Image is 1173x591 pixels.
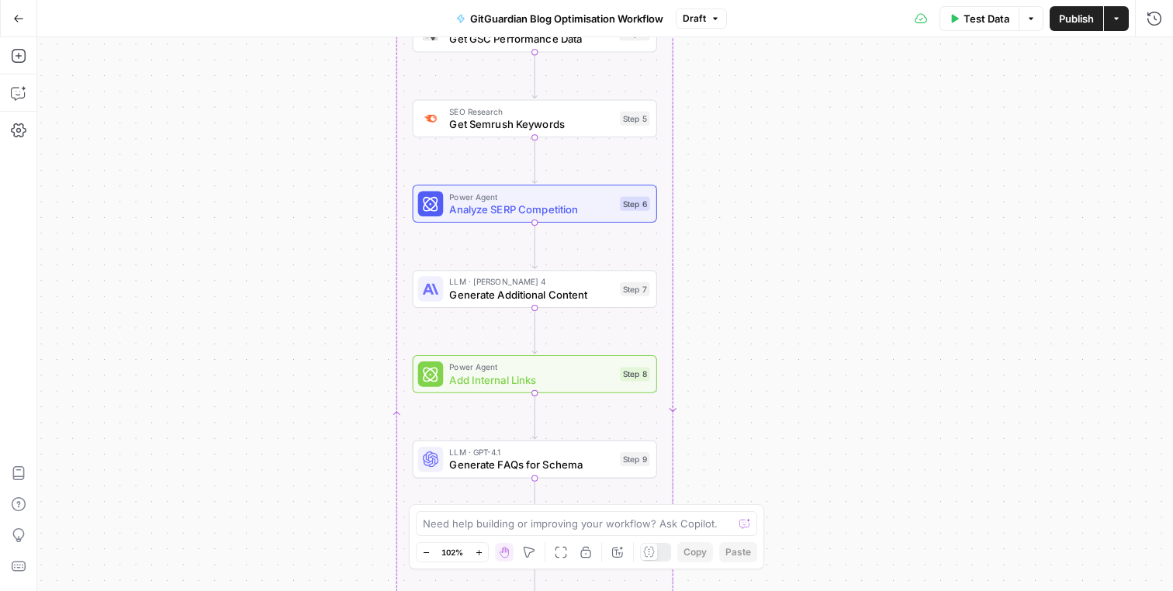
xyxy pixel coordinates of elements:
[620,282,650,295] div: Step 7
[532,223,537,268] g: Edge from step_6 to step_7
[719,542,757,562] button: Paste
[683,545,707,559] span: Copy
[413,355,657,393] div: Power AgentAdd Internal LinksStep 8
[1059,11,1094,26] span: Publish
[964,11,1009,26] span: Test Data
[470,11,663,26] span: GitGuardian Blog Optimisation Workflow
[677,542,713,562] button: Copy
[441,546,463,558] span: 102%
[449,275,614,288] span: LLM · [PERSON_NAME] 4
[683,12,706,26] span: Draft
[449,105,614,118] span: SEO Research
[449,372,614,387] span: Add Internal Links
[532,393,537,439] g: Edge from step_8 to step_9
[620,112,650,126] div: Step 5
[413,441,657,479] div: LLM · GPT-4.1Generate FAQs for SchemaStep 9
[532,479,537,524] g: Edge from step_9 to step_10
[449,190,614,202] span: Power Agent
[423,111,438,126] img: 8a3tdog8tf0qdwwcclgyu02y995m
[532,308,537,354] g: Edge from step_7 to step_8
[413,270,657,308] div: LLM · [PERSON_NAME] 4Generate Additional ContentStep 7
[532,52,537,98] g: Edge from step_4 to step_5
[449,31,613,47] span: Get GSC Performance Data
[725,545,751,559] span: Paste
[413,99,657,137] div: SEO ResearchGet Semrush KeywordsStep 5
[413,185,657,223] div: Power AgentAnalyze SERP CompetitionStep 6
[449,457,614,472] span: Generate FAQs for Schema
[447,6,673,31] button: GitGuardian Blog Optimisation Workflow
[620,367,650,381] div: Step 8
[449,116,614,132] span: Get Semrush Keywords
[1050,6,1103,31] button: Publish
[619,26,650,40] div: Step 4
[449,446,614,458] span: LLM · GPT-4.1
[449,202,614,217] span: Analyze SERP Competition
[676,9,727,29] button: Draft
[939,6,1019,31] button: Test Data
[449,361,614,373] span: Power Agent
[620,452,650,466] div: Step 9
[620,197,650,211] div: Step 6
[449,286,614,302] span: Generate Additional Content
[423,26,438,40] img: google-search-console.svg
[532,137,537,183] g: Edge from step_5 to step_6
[413,15,657,53] div: Get GSC Performance DataStep 4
